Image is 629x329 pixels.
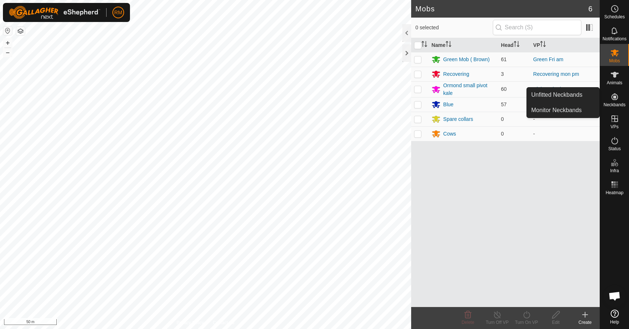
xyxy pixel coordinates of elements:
div: Edit [541,319,570,326]
td: - [530,112,600,126]
p-sorticon: Activate to sort [421,42,427,48]
span: Neckbands [603,103,625,107]
p-sorticon: Activate to sort [446,42,451,48]
div: Create [570,319,600,326]
a: Contact Us [213,319,234,326]
th: Name [429,38,498,52]
span: Heatmap [606,191,624,195]
div: Recovering [443,70,469,78]
a: Help [600,307,629,327]
th: VP [530,38,600,52]
span: 61 [501,56,507,62]
span: Status [608,147,621,151]
button: Map Layers [16,27,25,36]
a: Monitor Neckbands [527,103,599,118]
span: 60 [501,86,507,92]
button: + [3,38,12,47]
a: Pink Tank Thur pm [533,86,576,92]
span: 0 [501,116,504,122]
th: Head [498,38,530,52]
div: Turn Off VP [483,319,512,326]
p-sorticon: Activate to sort [540,42,546,48]
p-sorticon: Activate to sort [514,42,520,48]
span: Mobs [609,59,620,63]
span: Notifications [603,37,626,41]
span: Animals [607,81,622,85]
span: Help [610,320,619,324]
span: 57 [501,101,507,107]
td: - [530,126,600,141]
span: 6 [588,3,592,14]
a: Unfitted Neckbands [527,88,599,102]
span: RM [114,9,122,16]
span: Unfitted Neckbands [531,90,583,99]
span: 0 selected [416,24,493,32]
div: Ormond small pivot kale [443,82,495,97]
span: Schedules [604,15,625,19]
div: Turn On VP [512,319,541,326]
span: 3 [501,71,504,77]
div: Green Mob ( Brown) [443,56,490,63]
span: Monitor Neckbands [531,106,582,115]
div: Blue [443,101,454,108]
span: VPs [610,125,618,129]
div: Open chat [604,285,626,307]
span: Delete [462,320,474,325]
button: – [3,48,12,57]
div: Cows [443,130,456,138]
img: Gallagher Logo [9,6,100,19]
span: 0 [501,131,504,137]
div: Spare collars [443,115,473,123]
h2: Mobs [416,4,588,13]
span: Infra [610,169,619,173]
a: Recovering mon pm [533,71,579,77]
button: Reset Map [3,26,12,35]
a: Green Fri am [533,56,563,62]
a: Privacy Policy [176,319,204,326]
input: Search (S) [493,20,581,35]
